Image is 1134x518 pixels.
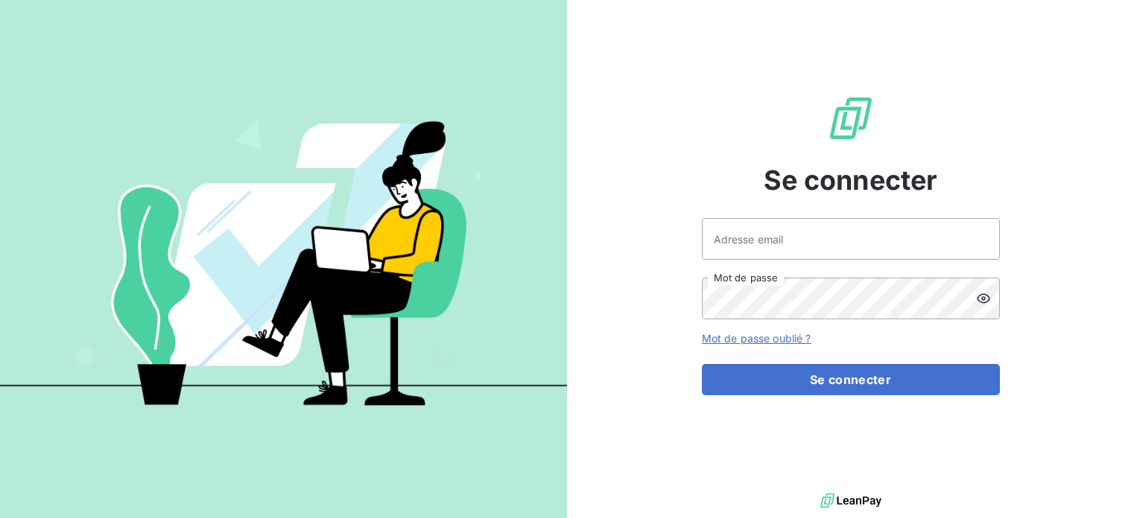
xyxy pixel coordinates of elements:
[820,490,881,512] img: logo
[702,364,1000,395] button: Se connecter
[827,95,875,142] img: Logo LeanPay
[702,218,1000,260] input: placeholder
[702,332,811,345] a: Mot de passe oublié ?
[764,160,938,200] span: Se connecter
